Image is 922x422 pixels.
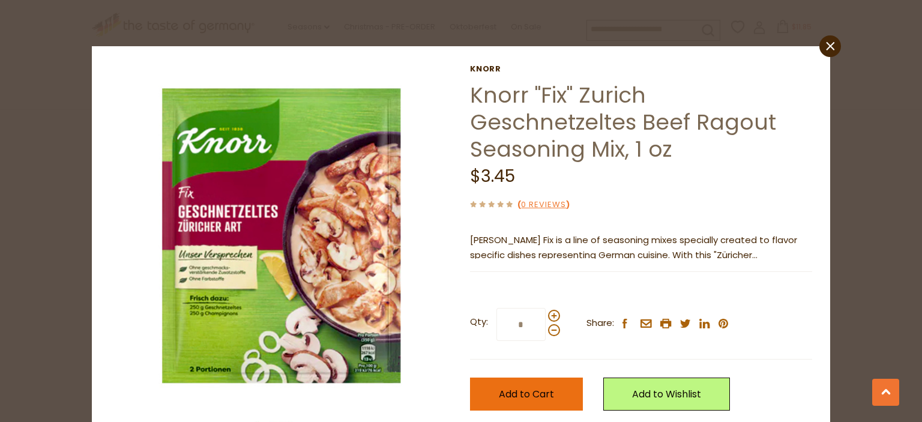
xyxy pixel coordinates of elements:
span: $3.45 [470,164,515,188]
button: Add to Cart [470,378,583,411]
a: 0 Reviews [521,199,566,211]
span: ( ) [517,199,570,210]
a: Knorr [470,64,812,74]
a: Add to Wishlist [603,378,730,411]
img: Knorr "Fix" Zurich Geschnetzeltes Beef Ragout Seasoning Mix, 1 oz [110,64,453,407]
input: Qty: [496,308,546,341]
span: Add to Cart [499,387,554,401]
p: [PERSON_NAME] Fix is a line of seasoning mixes specially created to flavor specific dishes repres... [470,233,812,263]
a: Knorr "Fix" Zurich Geschnetzeltes Beef Ragout Seasoning Mix, 1 oz [470,80,776,164]
strong: Qty: [470,315,488,330]
span: Share: [586,316,614,331]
